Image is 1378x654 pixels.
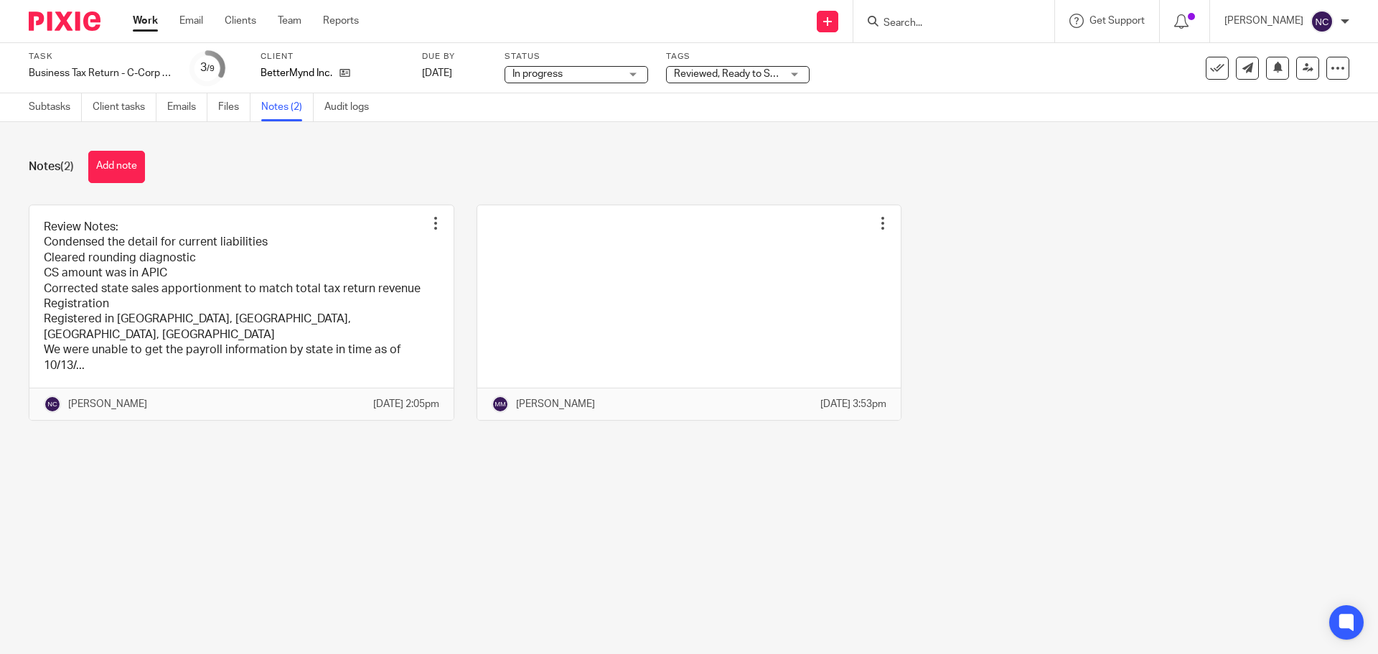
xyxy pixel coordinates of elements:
span: (2) [60,161,74,172]
p: [PERSON_NAME] [1224,14,1303,28]
a: Email [179,14,203,28]
div: 3 [200,60,215,76]
label: Task [29,51,172,62]
h1: Notes [29,159,74,174]
a: Notes (2) [261,93,314,121]
img: svg%3E [44,396,61,413]
span: In progress [512,69,563,79]
a: Files [218,93,250,121]
div: Business Tax Return - C-Corp - On Extension [29,66,172,80]
img: svg%3E [1311,10,1334,33]
span: Get Support [1089,16,1145,26]
p: [PERSON_NAME] [516,397,595,411]
label: Client [261,51,404,62]
label: Due by [422,51,487,62]
a: Work [133,14,158,28]
a: Client tasks [93,93,156,121]
a: Team [278,14,301,28]
p: BetterMynd Inc. [261,66,332,80]
p: [PERSON_NAME] [68,397,147,411]
span: Reviewed, Ready to Send + 2 [674,69,803,79]
img: svg%3E [492,396,509,413]
a: Emails [167,93,207,121]
button: Add note [88,151,145,183]
span: [DATE] [422,68,452,78]
input: Search [882,17,1011,30]
p: [DATE] 2:05pm [373,397,439,411]
img: Pixie [29,11,100,31]
label: Tags [666,51,810,62]
small: /9 [207,65,215,73]
a: Subtasks [29,93,82,121]
p: [DATE] 3:53pm [820,397,886,411]
a: Audit logs [324,93,380,121]
a: Clients [225,14,256,28]
label: Status [505,51,648,62]
a: Reports [323,14,359,28]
